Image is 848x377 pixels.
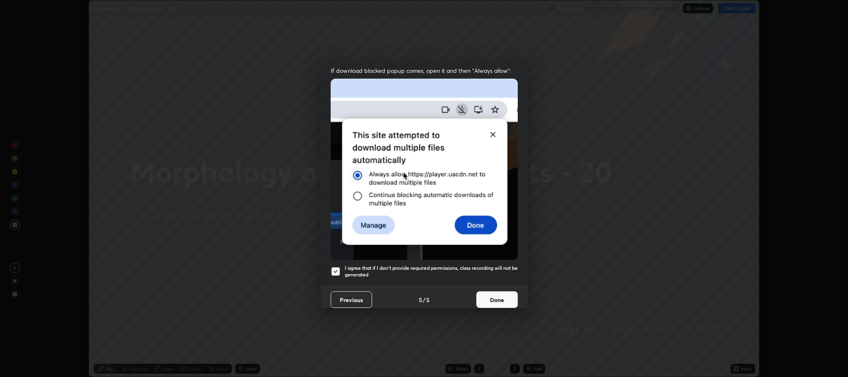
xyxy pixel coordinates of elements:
[331,291,372,308] button: Previous
[331,79,518,259] img: downloads-permission-blocked.gif
[331,67,518,74] span: If download blocked popup comes, open it and then "Always allow":
[476,291,518,308] button: Done
[345,265,518,278] h5: I agree that if I don't provide required permissions, class recording will not be generated
[419,295,422,304] h4: 5
[426,295,430,304] h4: 5
[423,295,425,304] h4: /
